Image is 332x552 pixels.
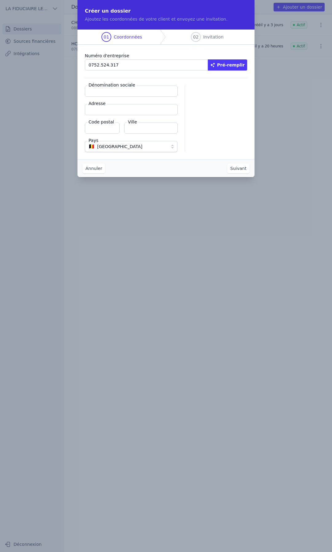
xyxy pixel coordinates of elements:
span: Invitation [203,34,223,40]
label: Adresse [87,100,107,107]
button: Suivant [227,163,250,173]
span: Coordonnées [114,34,142,40]
span: [GEOGRAPHIC_DATA] [97,143,142,150]
label: Pays [87,137,100,143]
button: 🇧🇪 [GEOGRAPHIC_DATA] [85,141,177,152]
nav: Progress [77,30,255,45]
button: Annuler [82,163,105,173]
button: Pré-remplir [208,59,247,71]
span: 02 [193,34,199,40]
label: Code postal [87,119,115,125]
span: 01 [104,34,109,40]
span: 🇧🇪 [89,145,95,148]
label: Dénomination sociale [87,82,136,88]
p: Ajoutez les coordonnées de votre client et envoyez une invitation. [85,16,247,22]
h2: Créer un dossier [85,7,247,15]
label: Numéro d'entreprise [85,52,247,59]
label: Ville [127,119,138,125]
